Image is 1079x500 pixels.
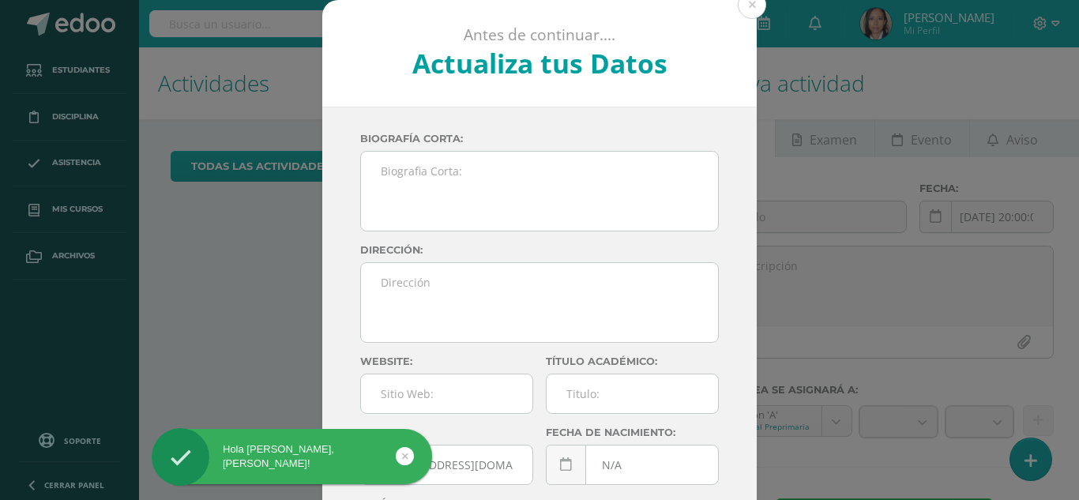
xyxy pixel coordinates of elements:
label: Email: [360,427,533,438]
input: Fecha de Nacimiento: [547,445,718,484]
label: Título académico: [546,355,719,367]
label: Fecha de nacimiento: [546,427,719,438]
label: Website: [360,355,533,367]
div: Hola [PERSON_NAME], [PERSON_NAME]! [152,442,432,471]
p: Antes de continuar.... [365,25,715,45]
label: Biografía corta: [360,133,719,145]
input: Titulo: [547,374,718,413]
input: Sitio Web: [361,374,532,413]
label: Dirección: [360,244,719,256]
h2: Actualiza tus Datos [365,45,715,81]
